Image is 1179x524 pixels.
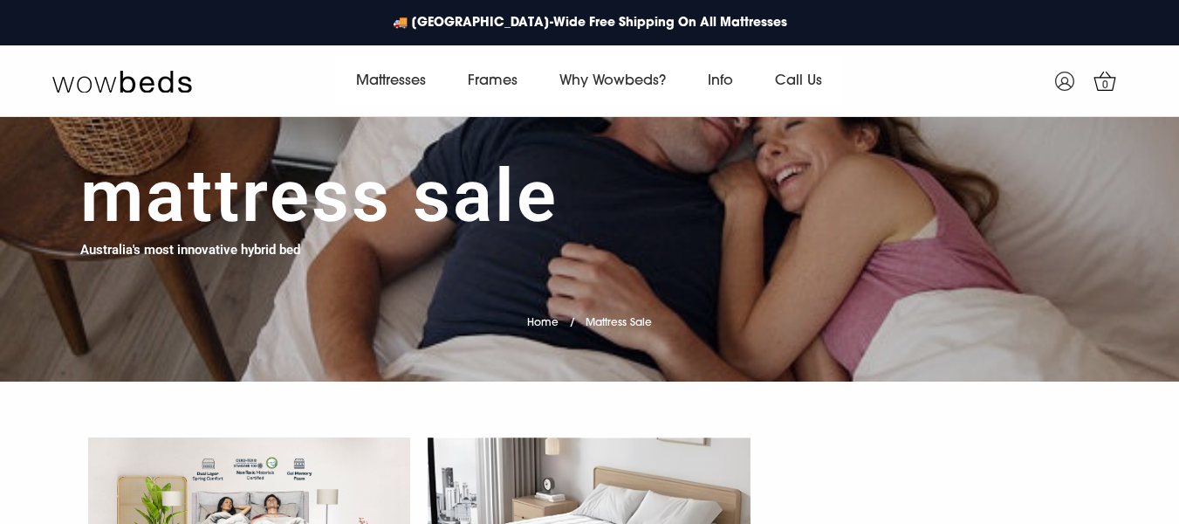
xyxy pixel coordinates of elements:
h1: Mattress Sale [80,153,559,240]
h4: Australia's most innovative hybrid bed [80,240,300,260]
a: Home [527,318,559,328]
a: Mattresses [335,57,447,106]
nav: breadcrumbs [527,294,653,339]
a: Why Wowbeds? [538,57,687,106]
a: Frames [447,57,538,106]
span: Mattress Sale [586,318,652,328]
a: 0 [1083,59,1127,103]
span: 0 [1097,77,1114,94]
span: / [570,318,575,328]
a: Info [687,57,754,106]
a: Call Us [754,57,843,106]
a: 🚚 [GEOGRAPHIC_DATA]-Wide Free Shipping On All Mattresses [384,5,796,41]
img: Wow Beds Logo [52,69,192,93]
